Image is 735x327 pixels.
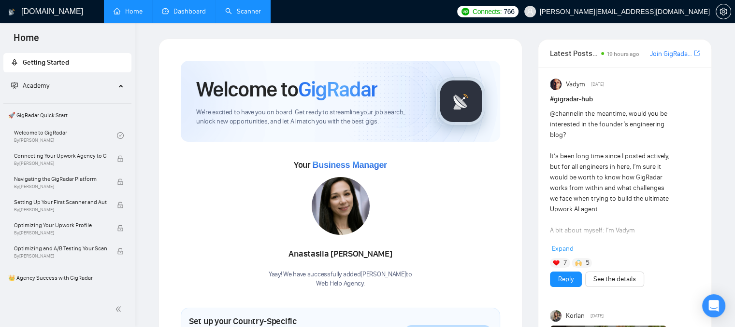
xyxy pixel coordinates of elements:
[591,312,604,320] span: [DATE]
[473,6,502,17] span: Connects:
[3,53,131,72] li: Getting Started
[14,287,117,309] a: 1️⃣ Start Here
[550,272,582,287] button: Reply
[117,132,124,139] span: check-circle
[553,259,560,266] img: ❤️
[294,160,387,170] span: Your
[14,151,107,161] span: Connecting Your Upwork Agency to GigRadar
[114,7,143,15] a: homeHome
[14,230,107,236] span: By [PERSON_NAME]
[550,47,598,59] span: Latest Posts from the GigRadar Community
[117,178,124,185] span: lock
[585,272,644,287] button: See the details
[117,248,124,255] span: lock
[527,8,533,15] span: user
[312,177,370,235] img: 1706116703718-multi-26.jpg
[14,244,107,253] span: Optimizing and A/B Testing Your Scanner for Better Results
[716,8,731,15] span: setting
[14,197,107,207] span: Setting Up Your First Scanner and Auto-Bidder
[550,94,700,105] h1: # gigradar-hub
[702,294,725,317] div: Open Intercom Messenger
[716,8,731,15] a: setting
[552,245,574,253] span: Expand
[117,155,124,162] span: lock
[504,6,514,17] span: 766
[14,184,107,190] span: By [PERSON_NAME]
[437,77,485,125] img: gigradar-logo.png
[558,274,574,285] a: Reply
[6,31,47,51] span: Home
[269,279,412,288] p: Web Help Agency .
[14,174,107,184] span: Navigating the GigRadar Platform
[312,160,387,170] span: Business Manager
[585,258,589,268] span: 5
[162,7,206,15] a: dashboardDashboard
[269,270,412,288] div: Yaay! We have successfully added [PERSON_NAME] to
[14,161,107,166] span: By [PERSON_NAME]
[550,109,578,118] span: @channel
[650,49,692,59] a: Join GigRadar Slack Community
[694,49,700,57] span: export
[550,79,562,90] img: Vadym
[23,82,49,90] span: Academy
[593,274,636,285] a: See the details
[563,258,567,268] span: 7
[565,311,584,321] span: Korlan
[11,59,18,66] span: rocket
[117,225,124,232] span: lock
[8,4,15,20] img: logo
[716,4,731,19] button: setting
[607,51,639,57] span: 19 hours ago
[550,310,562,322] img: Korlan
[575,259,582,266] img: 🙌
[117,202,124,208] span: lock
[461,8,469,15] img: upwork-logo.png
[4,268,130,287] span: 👑 Agency Success with GigRadar
[298,76,377,102] span: GigRadar
[115,304,125,314] span: double-left
[4,106,130,125] span: 🚀 GigRadar Quick Start
[11,82,49,90] span: Academy
[14,220,107,230] span: Optimizing Your Upwork Profile
[196,108,421,126] span: We're excited to have you on board. Get ready to streamline your job search, unlock new opportuni...
[196,76,377,102] h1: Welcome to
[225,7,261,15] a: searchScanner
[269,246,412,262] div: Anastasiia [PERSON_NAME]
[11,82,18,89] span: fund-projection-screen
[14,253,107,259] span: By [PERSON_NAME]
[14,207,107,213] span: By [PERSON_NAME]
[14,125,117,146] a: Welcome to GigRadarBy[PERSON_NAME]
[694,49,700,58] a: export
[565,79,585,90] span: Vadym
[23,58,69,67] span: Getting Started
[591,80,604,89] span: [DATE]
